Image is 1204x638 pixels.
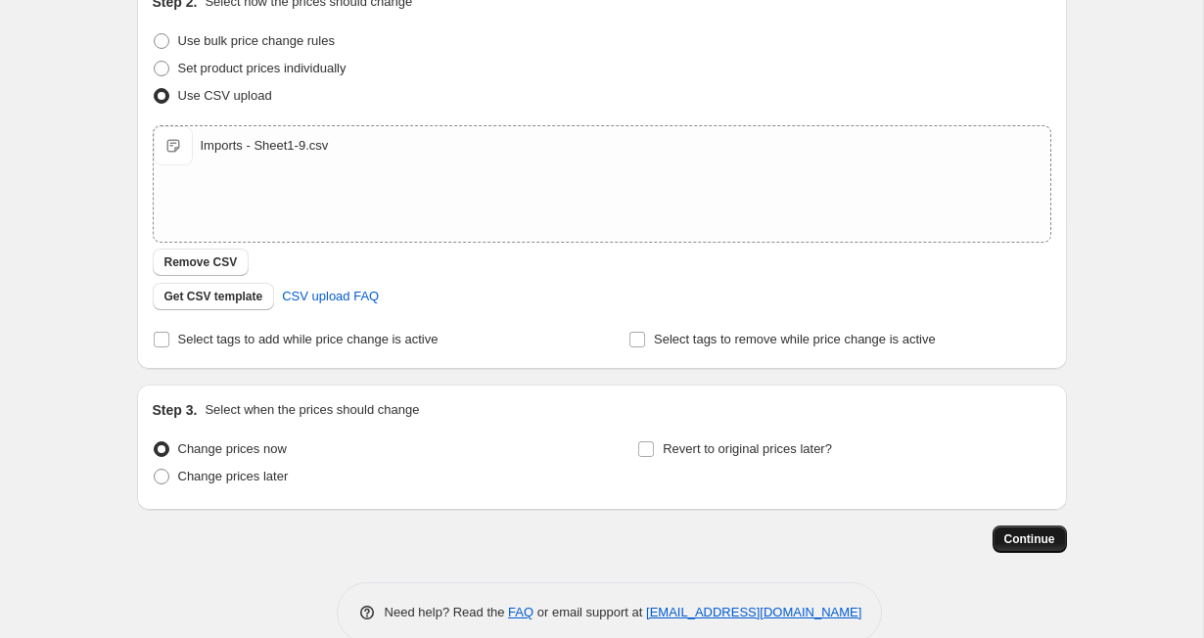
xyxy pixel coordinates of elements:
button: Remove CSV [153,249,250,276]
p: Select when the prices should change [205,400,419,420]
span: Change prices later [178,469,289,483]
span: Remove CSV [164,254,238,270]
a: [EMAIL_ADDRESS][DOMAIN_NAME] [646,605,861,619]
span: Set product prices individually [178,61,347,75]
span: CSV upload FAQ [282,287,379,306]
div: Imports - Sheet1-9.csv [201,136,329,156]
button: Continue [993,525,1067,553]
span: Revert to original prices later? [663,441,832,456]
span: Select tags to add while price change is active [178,332,439,346]
a: FAQ [508,605,533,619]
span: Use CSV upload [178,88,272,103]
span: Change prices now [178,441,287,456]
span: Use bulk price change rules [178,33,335,48]
span: Continue [1004,531,1055,547]
h2: Step 3. [153,400,198,420]
span: Get CSV template [164,289,263,304]
span: or email support at [533,605,646,619]
span: Select tags to remove while price change is active [654,332,936,346]
a: CSV upload FAQ [270,281,391,312]
span: Need help? Read the [385,605,509,619]
button: Get CSV template [153,283,275,310]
